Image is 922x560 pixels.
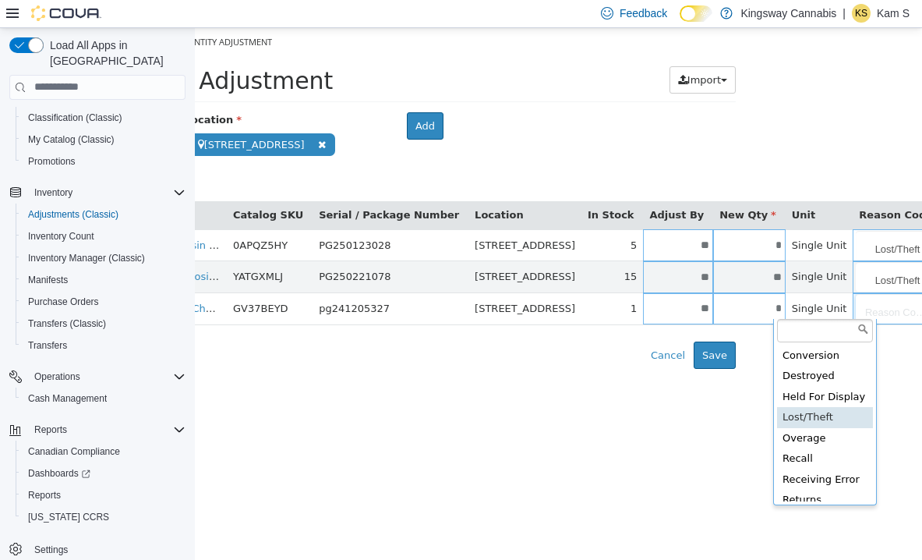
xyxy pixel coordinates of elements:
button: Operations [28,367,87,386]
span: Dashboards [22,464,185,483]
span: Classification (Classic) [28,112,122,124]
div: Recall [582,420,678,441]
span: Dark Mode [680,22,680,23]
button: Inventory Count [16,225,192,247]
span: Transfers [22,336,185,355]
button: Reports [16,484,192,506]
button: Reports [3,419,192,441]
span: My Catalog (Classic) [28,133,115,146]
button: [US_STATE] CCRS [16,506,192,528]
span: Operations [28,367,185,386]
span: Adjustments (Classic) [22,205,185,224]
button: Inventory [3,182,192,204]
span: Feedback [620,5,667,21]
span: Canadian Compliance [22,442,185,461]
div: Held For Display [582,359,678,380]
button: Transfers (Classic) [16,313,192,335]
a: Cash Management [22,389,113,408]
span: Manifests [28,274,68,286]
span: Purchase Orders [22,292,185,311]
span: My Catalog (Classic) [22,130,185,149]
a: Reports [22,486,67,505]
span: Dashboards [28,467,90,480]
div: Overage [582,400,678,421]
div: Kam S [852,4,871,23]
input: Dark Mode [680,5,712,22]
a: My Catalog (Classic) [22,130,121,149]
button: My Catalog (Classic) [16,129,192,151]
span: Inventory Manager (Classic) [28,252,145,264]
span: Load All Apps in [GEOGRAPHIC_DATA] [44,37,185,69]
span: Reports [34,424,67,436]
div: Conversion [582,317,678,338]
button: Operations [3,366,192,388]
span: Operations [34,370,80,383]
span: Inventory [34,186,72,199]
span: Reports [28,489,61,502]
span: Canadian Compliance [28,445,120,458]
div: Returns [582,462,678,483]
span: Reports [28,420,185,439]
a: Adjustments (Classic) [22,205,125,224]
button: Reports [28,420,73,439]
button: Canadian Compliance [16,441,192,463]
span: Manifests [22,271,185,289]
div: Lost/Theft [582,379,678,400]
a: Canadian Compliance [22,442,126,461]
span: Inventory Manager (Classic) [22,249,185,268]
button: Purchase Orders [16,291,192,313]
span: Cash Management [28,392,107,405]
img: Cova [31,5,101,21]
span: Classification (Classic) [22,108,185,127]
span: Purchase Orders [28,296,99,308]
span: Transfers (Classic) [22,314,185,333]
a: Transfers (Classic) [22,314,112,333]
button: Promotions [16,151,192,172]
span: Cash Management [22,389,185,408]
a: Dashboards [22,464,97,483]
button: Manifests [16,269,192,291]
a: Dashboards [16,463,192,484]
a: Transfers [22,336,73,355]
span: Promotions [22,152,185,171]
span: [US_STATE] CCRS [28,511,109,523]
a: Purchase Orders [22,292,105,311]
a: Manifests [22,271,74,289]
span: Washington CCRS [22,508,185,526]
span: Inventory Count [22,227,185,246]
a: Promotions [22,152,82,171]
button: Adjustments (Classic) [16,204,192,225]
span: Promotions [28,155,76,168]
span: Settings [28,539,185,558]
a: Classification (Classic) [22,108,129,127]
span: Settings [34,544,68,556]
p: Kingsway Cannabis [740,4,836,23]
a: Settings [28,541,74,559]
span: Adjustments (Classic) [28,208,118,221]
button: Inventory [28,183,79,202]
p: | [843,4,846,23]
span: Transfers [28,339,67,352]
button: Classification (Classic) [16,107,192,129]
p: Kam S [877,4,910,23]
a: [US_STATE] CCRS [22,508,115,526]
span: Inventory [28,183,185,202]
a: Inventory Count [22,227,101,246]
button: Transfers [16,335,192,356]
button: Inventory Manager (Classic) [16,247,192,269]
button: Settings [3,537,192,560]
span: Inventory Count [28,230,94,243]
button: Cash Management [16,388,192,409]
span: Reports [22,486,185,505]
span: Transfers (Classic) [28,317,106,330]
a: Inventory Manager (Classic) [22,249,151,268]
div: Destroyed [582,338,678,359]
span: KS [855,4,867,23]
div: Receiving Error [582,441,678,463]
